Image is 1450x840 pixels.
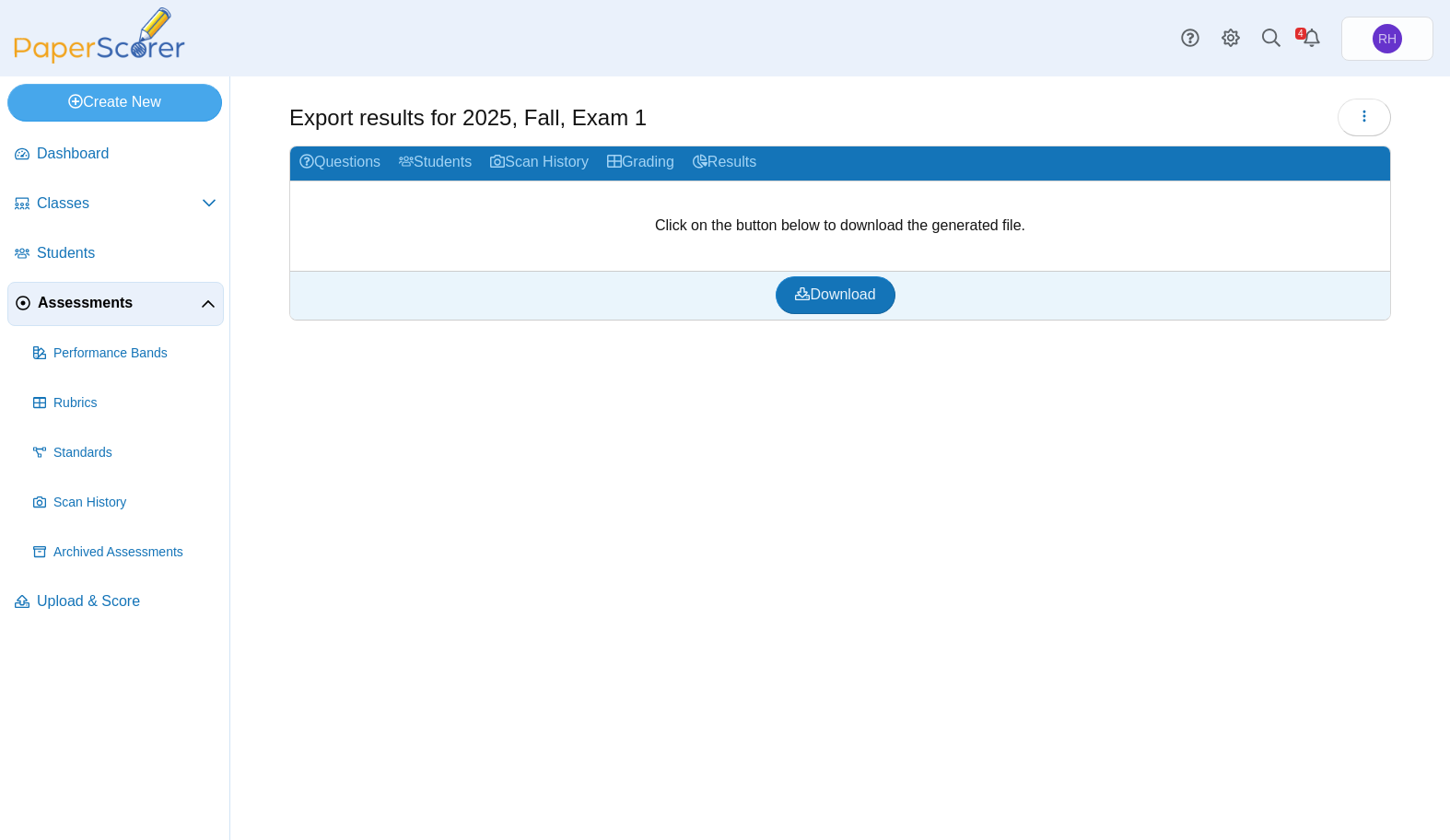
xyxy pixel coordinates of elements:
[598,146,684,181] a: Grading
[26,531,224,575] a: Archived Assessments
[290,181,1390,271] div: Click on the button below to download the generated file.
[26,481,224,525] a: Scan History
[37,591,216,612] span: Upload & Score
[7,51,192,66] a: PaperScorer
[26,332,224,376] a: Performance Bands
[7,282,224,326] a: Assessments
[684,146,766,181] a: Results
[390,146,481,181] a: Students
[26,431,224,475] a: Standards
[38,293,201,313] span: Assessments
[53,494,216,512] span: Scan History
[53,444,216,462] span: Standards
[1373,24,1402,53] span: Rich Holland
[53,543,216,562] span: Archived Assessments
[289,102,647,134] h1: Export results for 2025, Fall, Exam 1
[795,286,875,302] span: Download
[1341,17,1433,61] a: Rich Holland
[7,7,192,64] img: PaperScorer
[26,381,224,426] a: Rubrics
[7,182,224,227] a: Classes
[7,580,224,624] a: Upload & Score
[7,133,224,177] a: Dashboard
[7,84,222,121] a: Create New
[37,193,202,214] span: Classes
[53,394,216,413] span: Rubrics
[7,232,224,276] a: Students
[776,276,895,313] a: Download
[1378,32,1397,45] span: Rich Holland
[37,144,216,164] span: Dashboard
[1292,18,1332,59] a: Alerts
[481,146,598,181] a: Scan History
[37,243,216,263] span: Students
[53,344,216,363] span: Performance Bands
[290,146,390,181] a: Questions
